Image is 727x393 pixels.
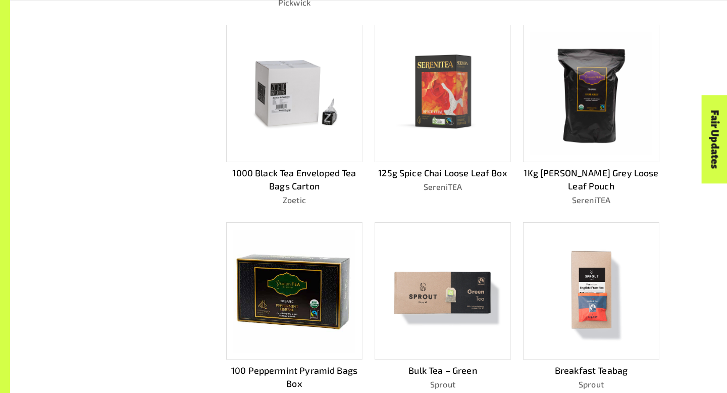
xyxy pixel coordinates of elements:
[375,181,511,193] p: SereniTEA
[523,194,659,206] p: SereniTEA
[375,25,511,206] a: 125g Spice Chai Loose Leaf BoxSereniTEA
[226,364,362,390] p: 100 Peppermint Pyramid Bags Box
[375,378,511,390] p: Sprout
[523,166,659,193] p: 1Kg [PERSON_NAME] Grey Loose Leaf Pouch
[523,25,659,206] a: 1Kg [PERSON_NAME] Grey Loose Leaf PouchSereniTEA
[226,166,362,193] p: 1000 Black Tea Enveloped Tea Bags Carton
[375,364,511,377] p: Bulk Tea – Green
[375,166,511,180] p: 125g Spice Chai Loose Leaf Box
[523,364,659,377] p: Breakfast Teabag
[226,25,362,206] a: 1000 Black Tea Enveloped Tea Bags CartonZoetic
[523,378,659,390] p: Sprout
[226,194,362,206] p: Zoetic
